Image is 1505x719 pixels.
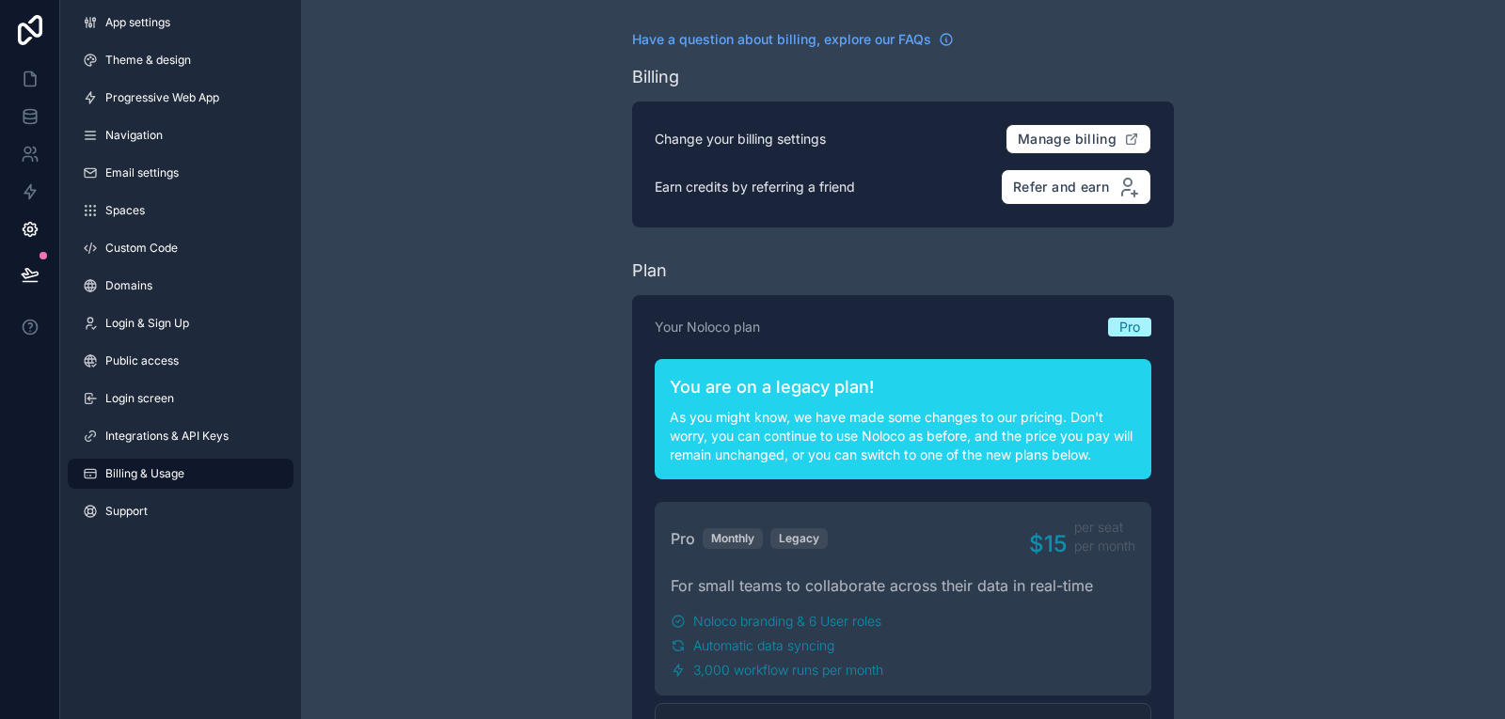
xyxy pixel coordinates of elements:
span: Billing & Usage [105,466,184,481]
span: Manage billing [1018,131,1117,148]
button: Refer and earn [1001,169,1151,205]
a: App settings [68,8,293,38]
span: Refer and earn [1013,179,1109,195]
div: Plan [632,258,667,284]
a: Domains [68,271,293,301]
span: Spaces [105,203,145,218]
a: Spaces [68,195,293,226]
a: Theme & design [68,45,293,75]
a: Have a question about billing, explore our FAQs [632,30,954,49]
span: per seat [1074,518,1135,537]
span: Progressive Web App [105,90,219,105]
a: Support [68,496,293,526]
span: Email settings [105,165,179,180]
h2: You are on a legacy plan! [670,374,1136,400]
a: Login screen [68,383,293,414]
span: Theme & design [105,53,191,68]
a: Login & Sign Up [68,308,293,338]
span: Domains [105,278,152,293]
span: App settings [105,15,170,30]
span: Custom Code [105,241,178,256]
span: Public access [105,353,179,368]
span: Navigation [105,128,163,143]
p: Earn credits by referring a friend [655,178,855,196]
span: per month [1074,537,1135,555]
p: Your Noloco plan [655,318,760,336]
a: Public access [68,346,293,376]
div: Legacy [770,528,828,549]
div: Billing [632,64,679,90]
a: Progressive Web App [68,83,293,113]
span: Pro [1119,318,1140,336]
span: Login & Sign Up [105,316,189,331]
span: Login screen [105,391,174,406]
span: $15 [1029,529,1067,559]
span: 3,000 workflow runs per month [693,661,883,680]
span: Noloco branding & 6 User roles [693,612,881,631]
span: Support [105,504,148,519]
a: Navigation [68,120,293,150]
a: Billing & Usage [68,459,293,489]
button: Manage billing [1006,124,1151,154]
span: Automatic data syncing [693,636,834,655]
a: Email settings [68,158,293,188]
div: For small teams to collaborate across their data in real-time [671,574,1135,597]
p: Change your billing settings [655,130,826,148]
a: Custom Code [68,233,293,263]
span: Have a question about billing, explore our FAQs [632,30,931,49]
span: Pro [671,527,695,550]
p: As you might know, we have made some changes to our pricing. Don't worry, you can continue to use... [670,408,1136,464]
a: Integrations & API Keys [68,421,293,451]
span: Integrations & API Keys [105,429,229,444]
div: Monthly [703,528,763,549]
